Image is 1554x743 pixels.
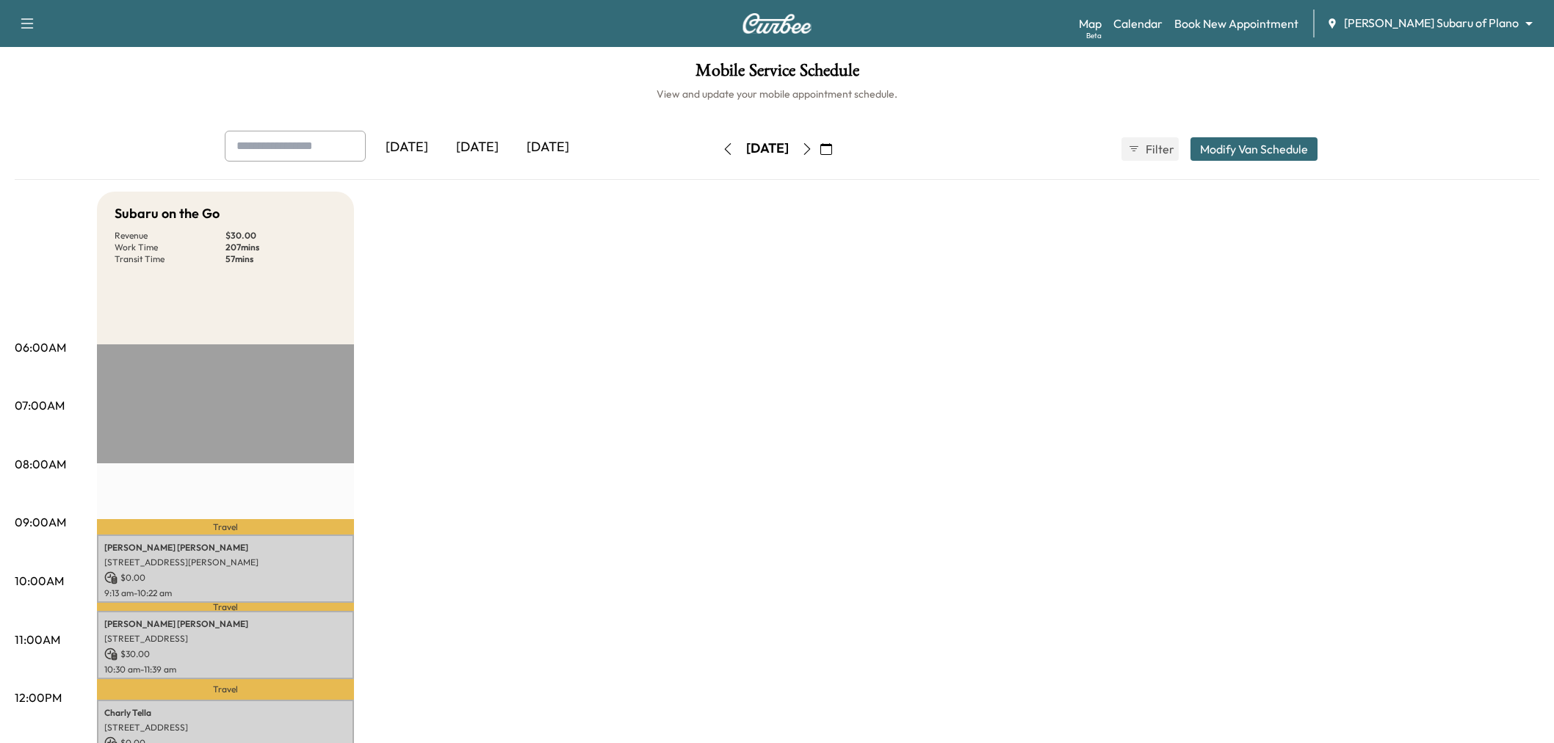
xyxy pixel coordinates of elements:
p: [PERSON_NAME] [PERSON_NAME] [104,618,347,630]
div: [DATE] [513,131,583,164]
a: Book New Appointment [1174,15,1298,32]
p: $ 30.00 [104,648,347,661]
p: 11:00AM [15,631,60,648]
p: 08:00AM [15,455,66,473]
p: 09:00AM [15,513,66,531]
p: [PERSON_NAME] [PERSON_NAME] [104,542,347,554]
p: 12:00PM [15,689,62,706]
p: Travel [97,519,354,535]
p: Transit Time [115,253,225,265]
div: [DATE] [442,131,513,164]
p: Charly Tella [104,707,347,719]
p: 207 mins [225,242,336,253]
p: 07:00AM [15,396,65,414]
div: Beta [1086,30,1102,41]
p: 9:13 am - 10:22 am [104,587,347,599]
p: [STREET_ADDRESS] [104,722,347,733]
a: Calendar [1113,15,1163,32]
img: Curbee Logo [742,13,812,34]
button: Filter [1121,137,1179,161]
p: [STREET_ADDRESS][PERSON_NAME] [104,557,347,568]
p: Revenue [115,230,225,242]
p: 10:30 am - 11:39 am [104,664,347,675]
p: Travel [97,679,354,700]
p: $ 0.00 [104,571,347,584]
a: MapBeta [1079,15,1102,32]
p: 10:00AM [15,572,64,590]
p: [STREET_ADDRESS] [104,633,347,645]
span: [PERSON_NAME] Subaru of Plano [1344,15,1519,32]
h5: Subaru on the Go [115,203,220,224]
p: 57 mins [225,253,336,265]
h6: View and update your mobile appointment schedule. [15,87,1539,101]
div: [DATE] [372,131,442,164]
p: $ 30.00 [225,230,336,242]
p: Travel [97,603,354,611]
span: Filter [1146,140,1172,158]
p: Work Time [115,242,225,253]
div: [DATE] [746,139,789,158]
button: Modify Van Schedule [1190,137,1318,161]
h1: Mobile Service Schedule [15,62,1539,87]
p: 06:00AM [15,338,66,356]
